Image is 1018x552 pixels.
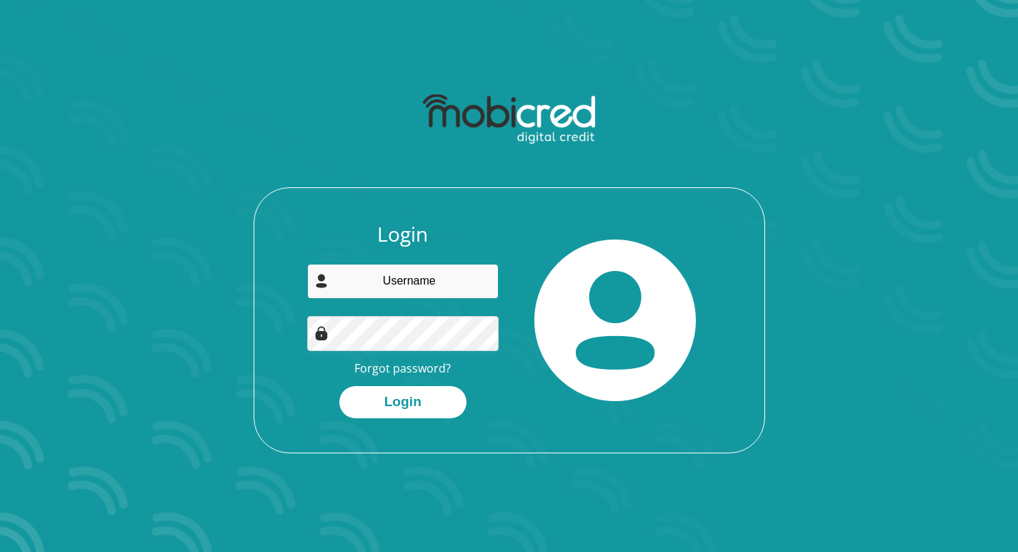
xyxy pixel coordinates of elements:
[314,274,329,288] img: user-icon image
[307,264,499,299] input: Username
[314,326,329,340] img: Image
[423,94,595,144] img: mobicred logo
[307,222,499,247] h3: Login
[339,386,466,418] button: Login
[354,360,451,376] a: Forgot password?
